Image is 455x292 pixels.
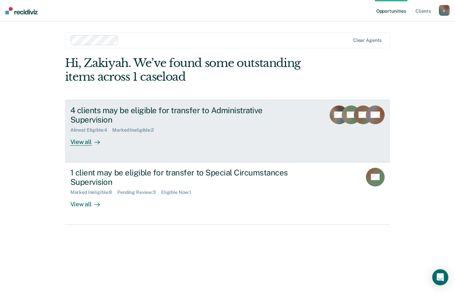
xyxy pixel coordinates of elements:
[353,38,382,43] div: Clear agents
[65,100,390,162] a: 4 clients may be eligible for transfer to Administrative SupervisionAlmost Eligible:4Marked Ineli...
[432,269,448,285] div: Open Intercom Messenger
[70,190,117,195] div: Marked Ineligible : 8
[65,56,325,84] div: Hi, Zakiyah. We’ve found some outstanding items across 1 caseload
[70,133,108,146] div: View all
[70,105,306,125] div: 4 clients may be eligible for transfer to Administrative Supervision
[161,190,197,195] div: Eligible Now : 1
[70,168,306,187] div: 1 client may be eligible for transfer to Special Circumstances Supervision
[439,5,450,16] button: z
[65,162,390,225] a: 1 client may be eligible for transfer to Special Circumstances SupervisionMarked Ineligible:8Pend...
[70,127,113,133] div: Almost Eligible : 4
[117,190,161,195] div: Pending Review : 3
[112,127,159,133] div: Marked Ineligible : 2
[5,7,38,14] img: Recidiviz
[70,195,108,208] div: View all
